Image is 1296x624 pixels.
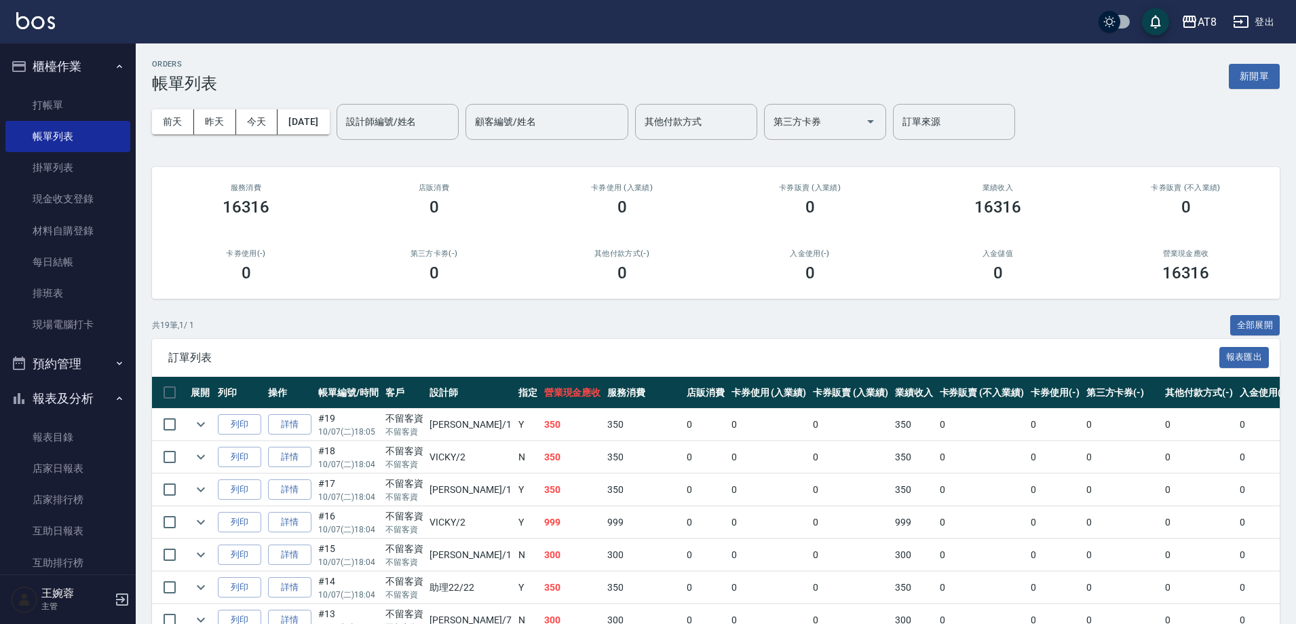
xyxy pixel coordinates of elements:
[426,377,514,409] th: 設計師
[544,249,700,258] h2: 其他付款方式(-)
[187,377,214,409] th: 展開
[191,512,211,532] button: expand row
[1027,507,1083,538] td: 0
[382,377,427,409] th: 客戶
[1083,441,1162,473] td: 0
[604,572,683,604] td: 350
[1083,409,1162,441] td: 0
[936,572,1027,604] td: 0
[1219,347,1270,368] button: 報表匯出
[515,441,541,473] td: N
[318,491,379,503] p: 10/07 (二) 18:04
[604,474,683,506] td: 350
[683,507,728,538] td: 0
[191,447,211,467] button: expand row
[223,198,270,217] h3: 16316
[1219,350,1270,363] a: 報表匯出
[515,507,541,538] td: Y
[168,183,324,192] h3: 服務消費
[892,572,936,604] td: 350
[728,572,810,604] td: 0
[191,479,211,500] button: expand row
[268,447,311,468] a: 詳情
[515,377,541,409] th: 指定
[5,547,130,579] a: 互助排行榜
[1162,263,1210,282] h3: 16316
[168,249,324,258] h2: 卡券使用(-)
[1227,10,1280,35] button: 登出
[1083,539,1162,571] td: 0
[385,411,423,426] div: 不留客資
[218,545,261,566] button: 列印
[318,589,379,601] p: 10/07 (二) 18:04
[683,474,728,506] td: 0
[728,409,810,441] td: 0
[617,198,627,217] h3: 0
[152,60,217,69] h2: ORDERS
[426,474,514,506] td: [PERSON_NAME] /1
[1236,377,1292,409] th: 入金使用(-)
[892,409,936,441] td: 350
[426,441,514,473] td: VICKY /2
[541,441,605,473] td: 350
[541,572,605,604] td: 350
[541,474,605,506] td: 350
[5,484,130,515] a: 店家排行榜
[892,441,936,473] td: 350
[936,441,1027,473] td: 0
[5,246,130,278] a: 每日結帳
[732,249,888,258] h2: 入金使用(-)
[1027,377,1083,409] th: 卡券使用(-)
[385,477,423,491] div: 不留客資
[218,577,261,598] button: 列印
[242,263,251,282] h3: 0
[920,249,1075,258] h2: 入金儲值
[385,444,423,458] div: 不留客資
[318,426,379,438] p: 10/07 (二) 18:05
[974,198,1022,217] h3: 16316
[1083,377,1162,409] th: 第三方卡券(-)
[385,509,423,524] div: 不留客資
[1027,539,1083,571] td: 0
[809,507,892,538] td: 0
[515,474,541,506] td: Y
[892,474,936,506] td: 350
[385,524,423,536] p: 不留客資
[41,600,111,612] p: 主管
[426,507,514,538] td: VICKY /2
[318,556,379,568] p: 10/07 (二) 18:04
[268,414,311,435] a: 詳情
[268,512,311,533] a: 詳情
[385,542,423,556] div: 不留客資
[1162,474,1236,506] td: 0
[5,422,130,453] a: 報表目錄
[1027,474,1083,506] td: 0
[515,539,541,571] td: N
[1236,507,1292,538] td: 0
[1181,198,1191,217] h3: 0
[604,377,683,409] th: 服務消費
[5,183,130,215] a: 現金收支登錄
[604,441,683,473] td: 350
[356,249,512,258] h2: 第三方卡券(-)
[683,409,728,441] td: 0
[152,319,194,331] p: 共 19 筆, 1 / 1
[541,507,605,538] td: 999
[385,458,423,471] p: 不留客資
[318,524,379,536] p: 10/07 (二) 18:04
[236,109,278,134] button: 今天
[356,183,512,192] h2: 店販消費
[315,572,382,604] td: #14
[809,474,892,506] td: 0
[683,441,728,473] td: 0
[805,263,815,282] h3: 0
[268,479,311,500] a: 詳情
[152,74,217,93] h3: 帳單列表
[191,577,211,598] button: expand row
[809,441,892,473] td: 0
[541,377,605,409] th: 營業現金應收
[544,183,700,192] h2: 卡券使用 (入業績)
[809,539,892,571] td: 0
[41,587,111,600] h5: 王婉蓉
[1162,409,1236,441] td: 0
